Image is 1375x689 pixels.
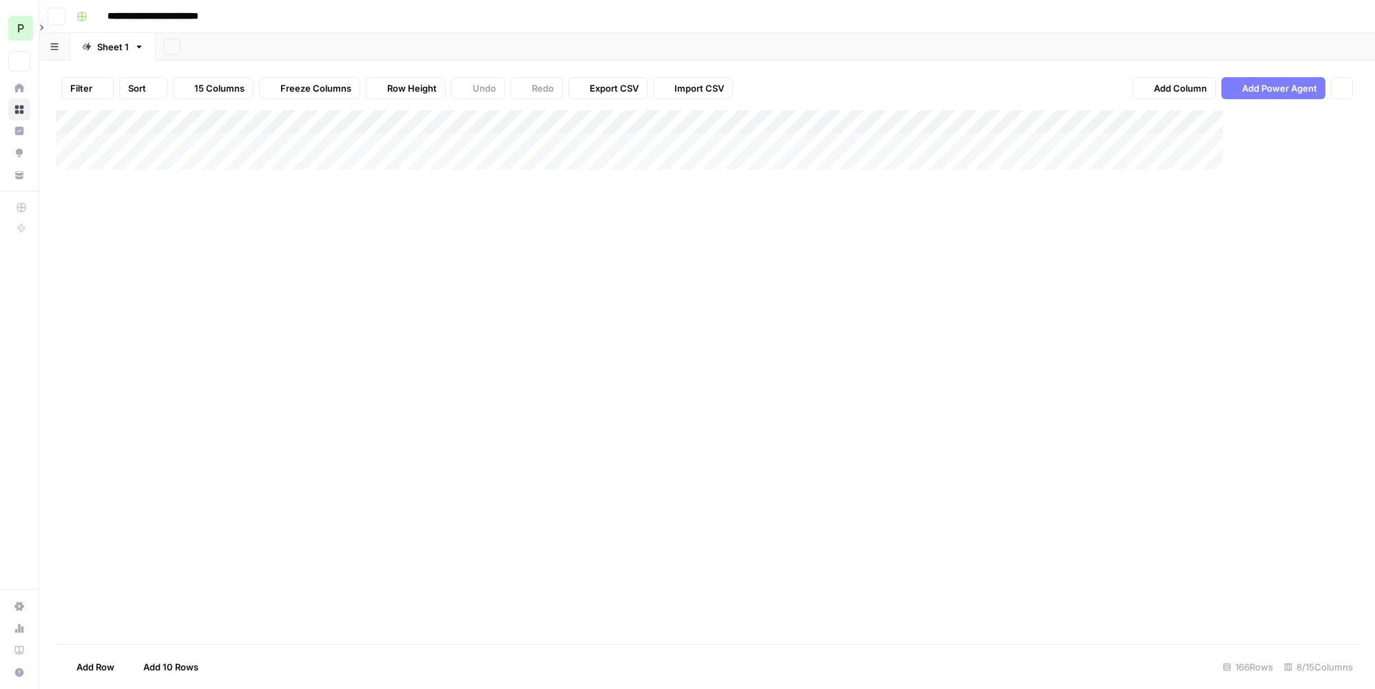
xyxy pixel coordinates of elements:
button: Import CSV [653,77,733,99]
div: Sheet 1 [97,40,129,54]
span: Sort [128,81,146,95]
button: Sort [119,77,167,99]
button: Row Height [366,77,446,99]
button: 15 Columns [173,77,254,99]
button: Workspace: Paragon [8,11,30,45]
button: Add 10 Rows [123,656,207,678]
button: Add Column [1133,77,1216,99]
span: Add 10 Rows [143,660,198,674]
a: Insights [8,120,30,142]
span: Row Height [387,81,437,95]
span: Freeze Columns [280,81,351,95]
span: Undo [473,81,496,95]
button: Filter [61,77,114,99]
span: Redo [532,81,554,95]
span: P [17,20,24,37]
div: 8/15 Columns [1279,656,1358,678]
span: Add Power Agent [1242,81,1317,95]
a: Home [8,77,30,99]
button: Undo [451,77,505,99]
button: Export CSV [568,77,648,99]
button: Help + Support [8,661,30,683]
a: Browse [8,99,30,121]
button: Add Row [56,656,123,678]
a: Learning Hub [8,639,30,661]
a: Usage [8,617,30,639]
a: Opportunities [8,142,30,164]
a: Your Data [8,164,30,186]
span: Filter [70,81,92,95]
span: Add Column [1154,81,1207,95]
button: Freeze Columns [259,77,360,99]
span: Import CSV [674,81,724,95]
span: Export CSV [590,81,639,95]
span: Add Row [76,660,114,674]
button: Redo [510,77,563,99]
button: Add Power Agent [1221,77,1325,99]
a: Settings [8,595,30,617]
span: 15 Columns [194,81,245,95]
div: 166 Rows [1217,656,1279,678]
a: Sheet 1 [70,33,156,61]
